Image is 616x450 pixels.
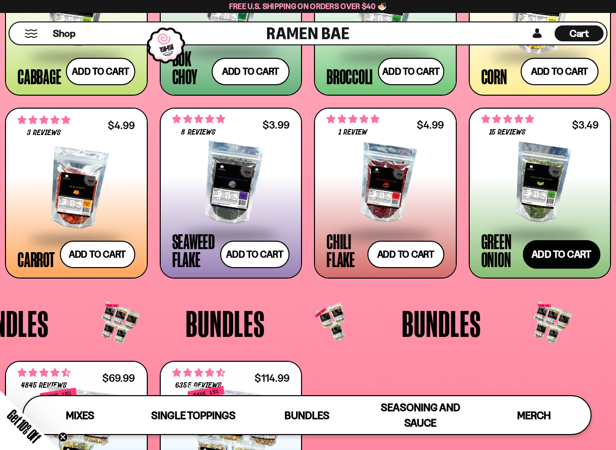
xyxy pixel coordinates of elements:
[24,29,38,38] button: Mobile Menu Trigger
[469,108,612,279] a: 5.00 stars 15 reviews $3.49 Green Onion Add to cart
[212,58,290,85] button: Add to cart
[402,305,481,342] span: Bundles
[263,120,290,130] div: $3.99
[417,120,444,130] div: $4.99
[326,232,362,268] div: Chili Flake
[326,67,373,85] div: Broccoli
[489,129,526,137] span: 15 reviews
[229,1,387,11] span: Free U.S. Shipping on Orders over $40 🍜
[151,409,236,422] span: Single Toppings
[255,373,290,383] div: $114.99
[572,120,599,130] div: $3.49
[477,396,591,434] a: Merch
[108,121,135,130] div: $4.99
[285,409,329,422] span: Bundles
[570,27,589,39] span: Cart
[102,373,135,383] div: $69.99
[17,366,70,379] span: 4.71 stars
[58,432,68,442] button: Close teaser
[172,366,225,379] span: 4.63 stars
[314,108,457,279] a: 5.00 stars 1 review $4.99 Chili Flake Add to cart
[186,305,265,342] span: Bundles
[60,241,135,268] button: Add to cart
[517,409,551,422] span: Merch
[23,396,137,434] a: Mixes
[220,241,290,268] button: Add to cart
[172,232,215,268] div: Seaweed Flake
[175,382,221,390] span: 6355 reviews
[181,129,215,137] span: 8 reviews
[326,113,379,126] span: 5.00 stars
[250,396,363,434] a: Bundles
[378,58,444,85] button: Add to cart
[521,58,599,85] button: Add to cart
[17,114,70,127] span: 5.00 stars
[66,409,94,422] span: Mixes
[137,396,250,434] a: Single Toppings
[172,113,225,126] span: 5.00 stars
[523,240,601,269] button: Add to cart
[4,407,43,446] span: Get 10% Off
[160,108,303,279] a: 5.00 stars 8 reviews $3.99 Seaweed Flake Add to cart
[53,25,75,41] a: Shop
[481,67,507,85] div: Corn
[21,382,67,390] span: 4845 reviews
[17,250,55,268] div: Carrot
[5,108,148,279] a: 5.00 stars 3 reviews $4.99 Carrot Add to cart
[172,49,207,85] div: Bok Choy
[481,113,534,126] span: 5.00 stars
[17,67,61,85] div: Cabbage
[66,58,135,85] button: Add to cart
[364,396,477,434] a: Seasoning and Sauce
[53,27,75,40] span: Shop
[367,241,444,268] button: Add to cart
[27,129,61,137] span: 3 reviews
[481,232,520,268] div: Green Onion
[381,401,460,429] span: Seasoning and Sauce
[555,22,604,44] div: Cart
[338,129,367,137] span: 1 review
